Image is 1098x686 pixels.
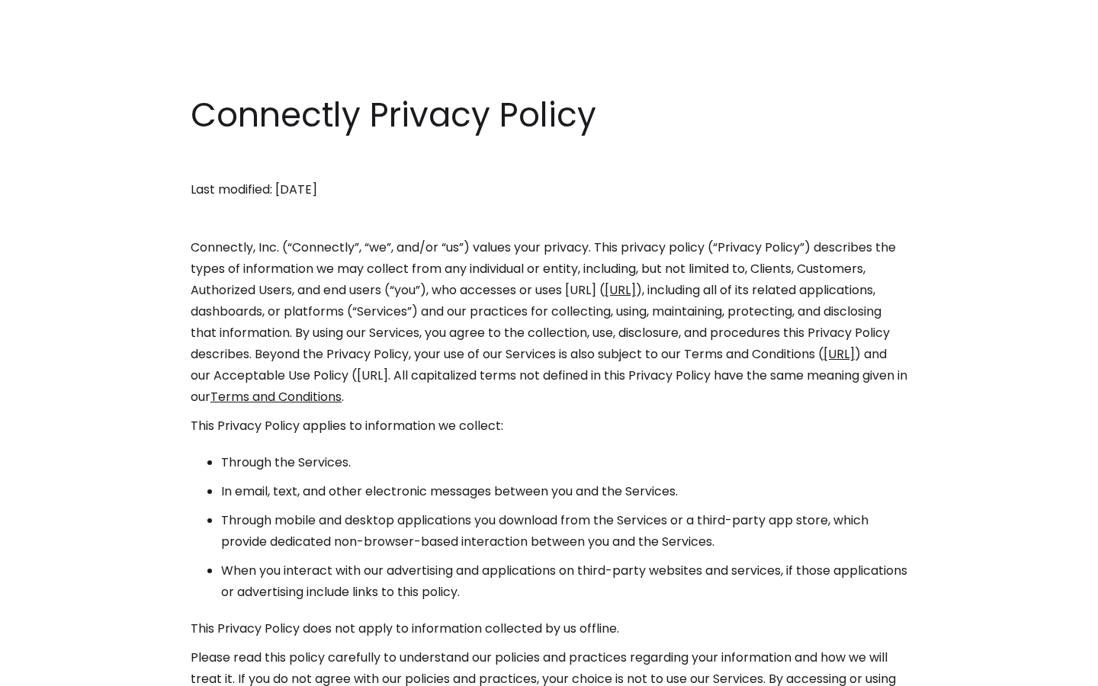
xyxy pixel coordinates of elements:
[15,658,91,681] aside: Language selected: English
[823,345,855,363] a: [URL]
[221,560,907,603] li: When you interact with our advertising and applications on third-party websites and services, if ...
[191,415,907,437] p: This Privacy Policy applies to information we collect:
[191,91,907,139] h1: Connectly Privacy Policy
[191,179,907,200] p: Last modified: [DATE]
[221,452,907,473] li: Through the Services.
[221,481,907,502] li: In email, text, and other electronic messages between you and the Services.
[191,208,907,229] p: ‍
[210,388,342,406] a: Terms and Conditions
[191,618,907,640] p: This Privacy Policy does not apply to information collected by us offline.
[605,281,636,299] a: [URL]
[191,237,907,408] p: Connectly, Inc. (“Connectly”, “we”, and/or “us”) values your privacy. This privacy policy (“Priva...
[30,659,91,681] ul: Language list
[221,510,907,553] li: Through mobile and desktop applications you download from the Services or a third-party app store...
[191,150,907,171] p: ‍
